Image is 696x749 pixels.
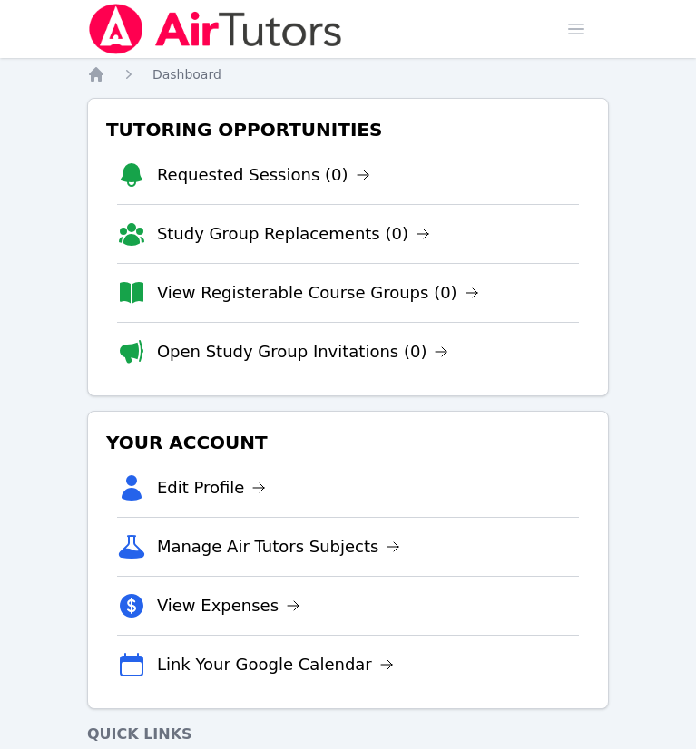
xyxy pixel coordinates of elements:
h3: Tutoring Opportunities [103,113,593,146]
h3: Your Account [103,426,593,459]
a: View Registerable Course Groups (0) [157,280,479,306]
a: Link Your Google Calendar [157,652,394,677]
a: Dashboard [152,65,221,83]
h4: Quick Links [87,724,609,745]
a: Study Group Replacements (0) [157,221,430,247]
nav: Breadcrumb [87,65,609,83]
a: View Expenses [157,593,300,618]
a: Manage Air Tutors Subjects [157,534,401,559]
a: Requested Sessions (0) [157,162,370,188]
a: Edit Profile [157,475,267,501]
span: Dashboard [152,67,221,82]
img: Air Tutors [87,4,344,54]
a: Open Study Group Invitations (0) [157,339,449,365]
